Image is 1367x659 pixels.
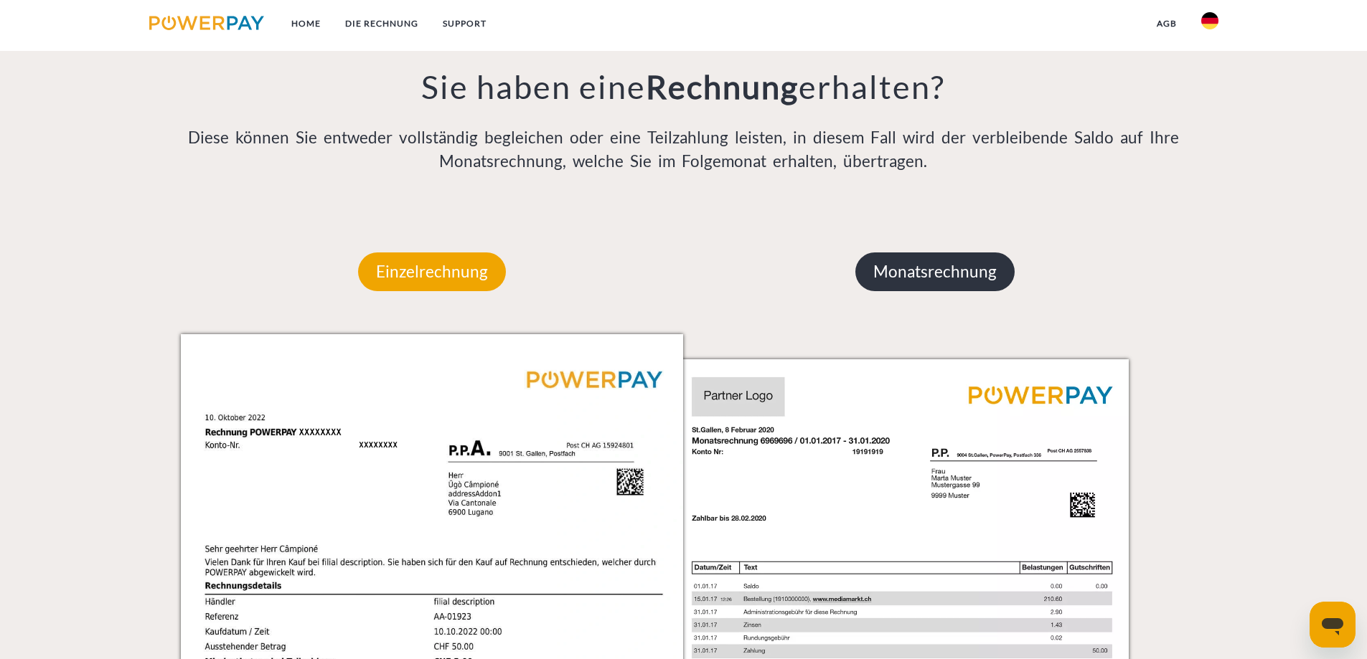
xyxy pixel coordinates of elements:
a: DIE RECHNUNG [333,11,431,37]
p: Einzelrechnung [358,252,506,291]
a: SUPPORT [431,11,499,37]
h3: Sie haben eine erhalten? [181,67,1187,107]
p: Diese können Sie entweder vollständig begleichen oder eine Teilzahlung leisten, in diesem Fall wi... [181,125,1187,174]
p: Monatsrechnung [855,252,1015,291]
b: Rechnung [646,67,799,106]
a: Home [279,11,333,37]
img: de [1201,12,1218,29]
a: agb [1145,11,1189,37]
iframe: Schaltfläche zum Öffnen des Messaging-Fensters [1310,602,1356,648]
img: logo-powerpay.svg [149,16,265,30]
